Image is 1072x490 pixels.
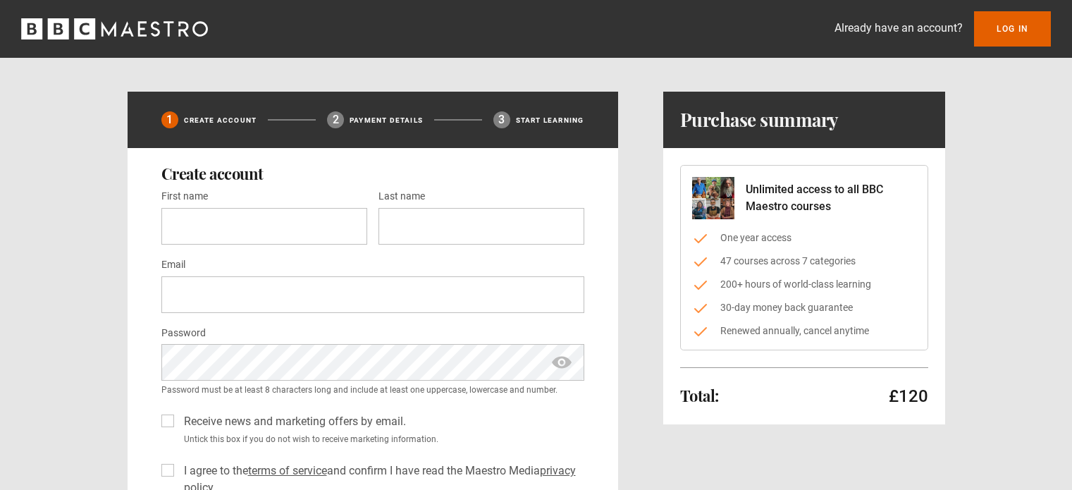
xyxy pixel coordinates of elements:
[178,413,406,430] label: Receive news and marketing offers by email.
[161,325,206,342] label: Password
[680,109,839,131] h1: Purchase summary
[692,231,916,245] li: One year access
[350,115,423,125] p: Payment details
[161,188,208,205] label: First name
[161,257,185,274] label: Email
[184,115,257,125] p: Create Account
[974,11,1051,47] a: Log In
[692,324,916,338] li: Renewed annually, cancel anytime
[21,18,208,39] svg: BBC Maestro
[692,277,916,292] li: 200+ hours of world-class learning
[692,254,916,269] li: 47 courses across 7 categories
[327,111,344,128] div: 2
[493,111,510,128] div: 3
[248,464,327,477] a: terms of service
[516,115,584,125] p: Start learning
[746,181,916,215] p: Unlimited access to all BBC Maestro courses
[889,385,928,408] p: £120
[178,433,584,446] small: Untick this box if you do not wish to receive marketing information.
[378,188,425,205] label: Last name
[161,111,178,128] div: 1
[550,344,573,381] span: show password
[680,387,719,404] h2: Total:
[161,384,584,396] small: Password must be at least 8 characters long and include at least one uppercase, lowercase and num...
[161,165,584,182] h2: Create account
[834,20,963,37] p: Already have an account?
[692,300,916,315] li: 30-day money back guarantee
